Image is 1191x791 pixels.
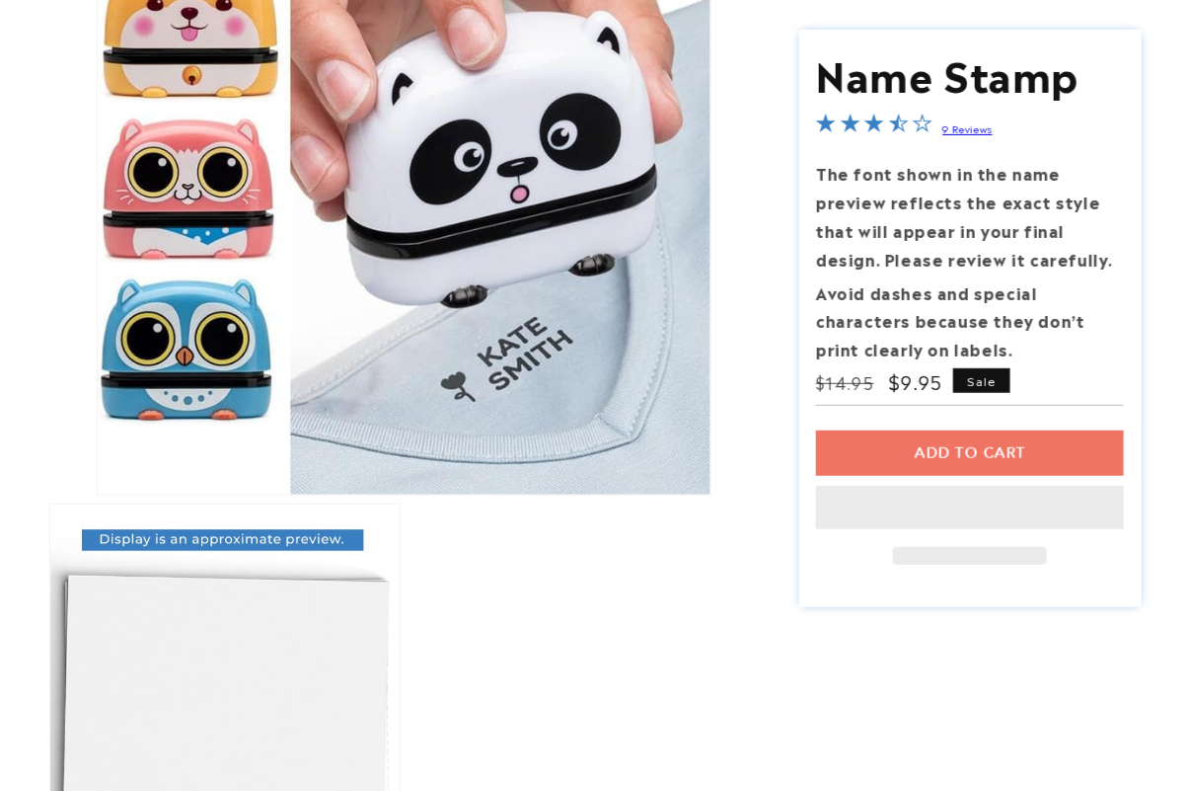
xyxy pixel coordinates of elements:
[816,116,932,139] span: 3.3-star overall rating
[816,161,1113,270] strong: The font shown in the name preview reflects the exact style that will appear in your final design...
[889,368,943,395] span: $9.95
[816,47,1124,99] h1: Name Stamp
[942,121,992,135] a: 9 Reviews
[816,279,1084,360] strong: Avoid dashes and special characters because they don’t print clearly on labels.
[816,370,874,394] s: $14.95
[953,368,1010,393] span: Sale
